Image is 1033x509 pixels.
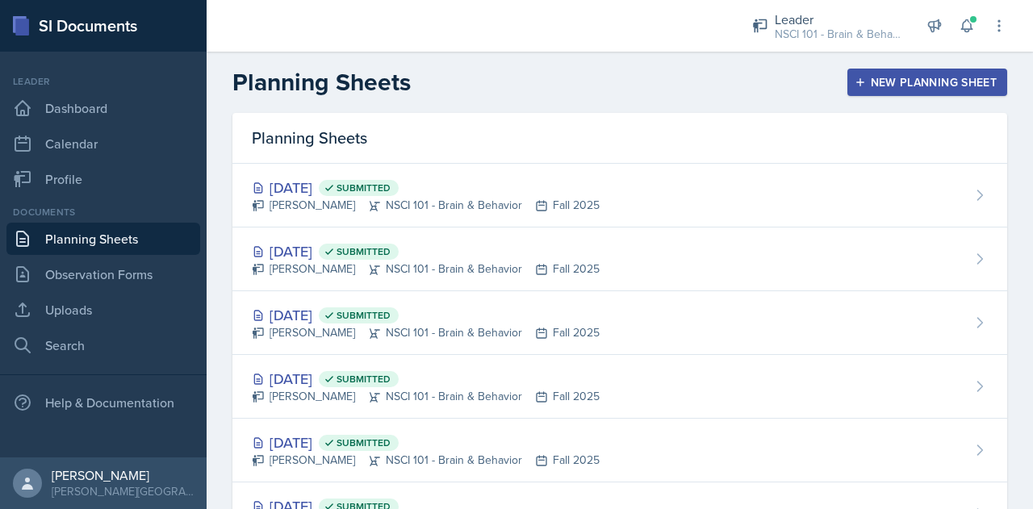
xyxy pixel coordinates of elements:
a: [DATE] Submitted [PERSON_NAME]NSCI 101 - Brain & BehaviorFall 2025 [232,164,1007,227]
span: Submitted [337,181,391,194]
a: [DATE] Submitted [PERSON_NAME]NSCI 101 - Brain & BehaviorFall 2025 [232,291,1007,355]
div: [PERSON_NAME] NSCI 101 - Brain & Behavior Fall 2025 [252,452,600,469]
div: Planning Sheets [232,113,1007,164]
div: New Planning Sheet [858,76,997,89]
a: Calendar [6,127,200,160]
button: New Planning Sheet [847,69,1007,96]
div: [DATE] [252,177,600,198]
div: Leader [6,74,200,89]
a: Observation Forms [6,258,200,290]
div: [DATE] [252,368,600,390]
a: Dashboard [6,92,200,124]
a: [DATE] Submitted [PERSON_NAME]NSCI 101 - Brain & BehaviorFall 2025 [232,419,1007,482]
h2: Planning Sheets [232,68,411,97]
a: Uploads [6,294,200,326]
div: [PERSON_NAME] NSCI 101 - Brain & Behavior Fall 2025 [252,324,600,341]
span: Submitted [337,309,391,322]
div: [PERSON_NAME] [52,467,194,483]
a: [DATE] Submitted [PERSON_NAME]NSCI 101 - Brain & BehaviorFall 2025 [232,227,1007,291]
div: [PERSON_NAME][GEOGRAPHIC_DATA] [52,483,194,499]
span: Submitted [337,436,391,449]
a: Search [6,329,200,361]
div: [DATE] [252,304,600,326]
div: [PERSON_NAME] NSCI 101 - Brain & Behavior Fall 2025 [252,197,600,214]
a: Profile [6,163,200,195]
a: Planning Sheets [6,223,200,255]
div: NSCI 101 - Brain & Behavior / Fall 2025 [775,26,904,43]
div: [PERSON_NAME] NSCI 101 - Brain & Behavior Fall 2025 [252,388,600,405]
div: [DATE] [252,240,600,262]
div: Documents [6,205,200,219]
div: [DATE] [252,432,600,453]
div: [PERSON_NAME] NSCI 101 - Brain & Behavior Fall 2025 [252,261,600,277]
a: [DATE] Submitted [PERSON_NAME]NSCI 101 - Brain & BehaviorFall 2025 [232,355,1007,419]
span: Submitted [337,373,391,386]
span: Submitted [337,245,391,258]
div: Leader [775,10,904,29]
div: Help & Documentation [6,386,200,419]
